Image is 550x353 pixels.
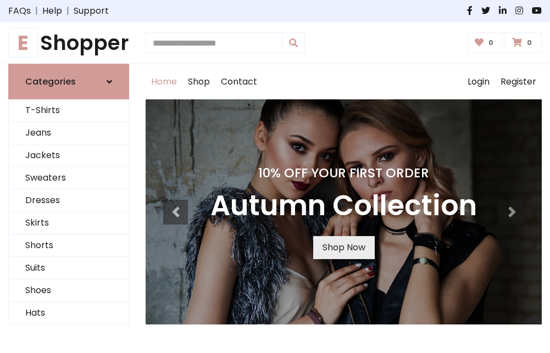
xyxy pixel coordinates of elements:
a: Hats [9,302,129,324]
a: Jeans [9,122,129,144]
span: E [8,28,38,58]
a: T-Shirts [9,99,129,122]
a: Dresses [9,189,129,212]
a: Shorts [9,234,129,257]
a: Jackets [9,144,129,167]
a: 0 [468,32,503,53]
a: Support [74,4,109,18]
a: Skirts [9,212,129,234]
a: Register [495,64,542,99]
span: | [62,4,74,18]
a: Shop Now [313,236,375,259]
a: Help [42,4,62,18]
a: FAQs [8,4,31,18]
a: Login [462,64,495,99]
a: Categories [8,64,129,99]
a: Contact [215,64,263,99]
h1: Shopper [8,31,129,55]
span: 0 [524,38,535,48]
h6: Categories [25,76,76,87]
span: 0 [486,38,496,48]
h3: Autumn Collection [210,189,477,223]
a: Sweaters [9,167,129,189]
a: Home [146,64,182,99]
a: Shoes [9,279,129,302]
a: EShopper [8,31,129,55]
a: 0 [505,32,542,53]
a: Suits [9,257,129,279]
a: Shop [182,64,215,99]
h4: 10% Off Your First Order [210,165,477,181]
span: | [31,4,42,18]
